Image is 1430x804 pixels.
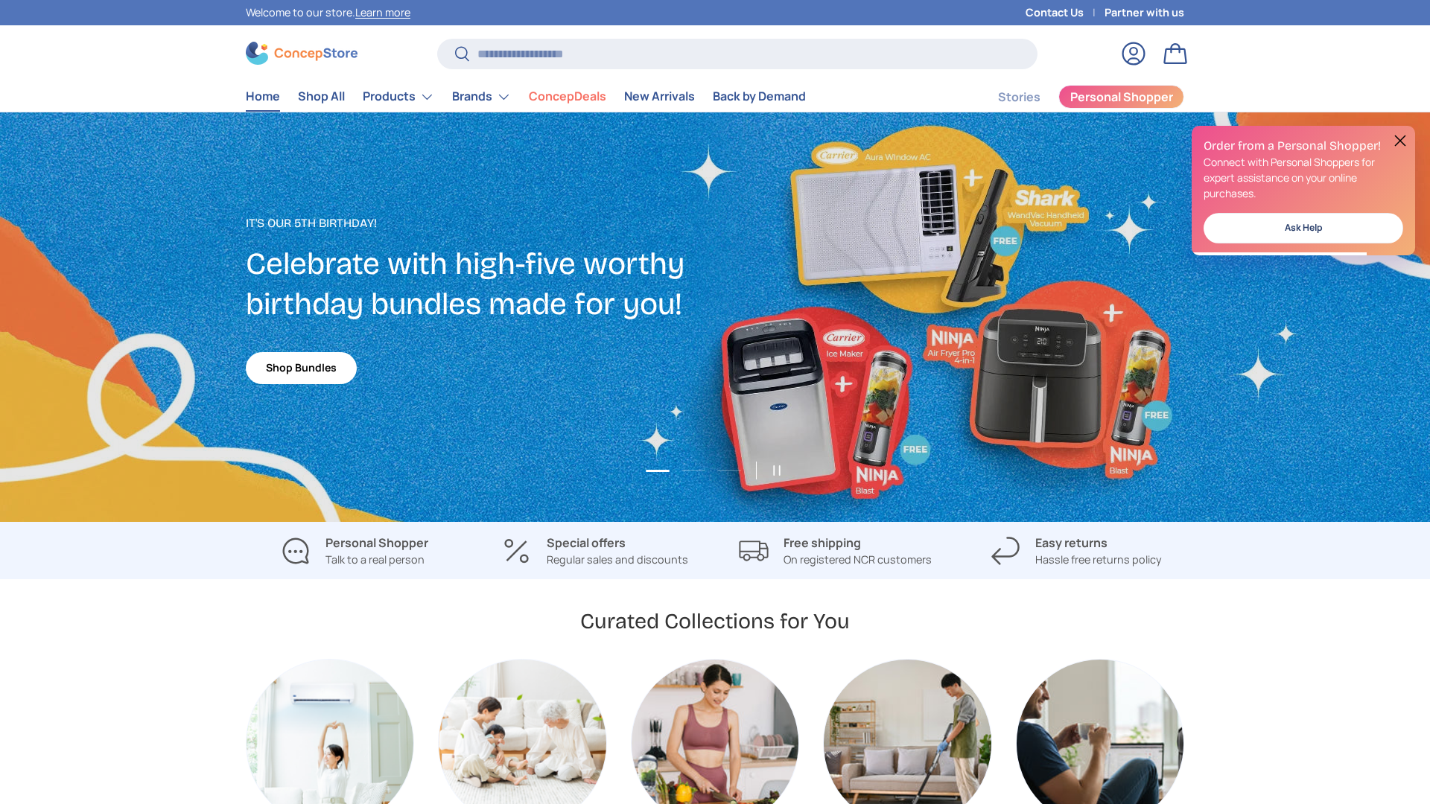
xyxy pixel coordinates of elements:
[962,82,1184,112] nav: Secondary
[1035,552,1162,568] p: Hassle free returns policy
[1026,4,1105,21] a: Contact Us
[486,534,703,568] a: Special offers Regular sales and discounts
[246,534,463,568] a: Personal Shopper Talk to a real person
[727,534,944,568] a: Free shipping On registered NCR customers
[1070,91,1173,103] span: Personal Shopper
[713,82,806,111] a: Back by Demand
[246,82,280,111] a: Home
[547,535,626,551] strong: Special offers
[246,82,806,112] nav: Primary
[443,82,520,112] summary: Brands
[1058,85,1184,109] a: Personal Shopper
[1035,535,1108,551] strong: Easy returns
[1204,213,1403,243] a: Ask Help
[246,42,357,65] img: ConcepStore
[246,244,715,325] h2: Celebrate with high-five worthy birthday bundles made for you!
[354,82,443,112] summary: Products
[547,552,688,568] p: Regular sales and discounts
[246,4,410,21] p: Welcome to our store.
[246,214,715,232] p: It's our 5th Birthday!
[998,83,1040,112] a: Stories
[967,534,1184,568] a: Easy returns Hassle free returns policy
[355,5,410,19] a: Learn more
[784,535,861,551] strong: Free shipping
[325,535,428,551] strong: Personal Shopper
[1105,4,1184,21] a: Partner with us
[624,82,695,111] a: New Arrivals
[452,82,511,112] a: Brands
[1204,154,1403,201] p: Connect with Personal Shoppers for expert assistance on your online purchases.
[363,82,434,112] a: Products
[298,82,345,111] a: Shop All
[1204,138,1403,154] h2: Order from a Personal Shopper!
[246,352,357,384] a: Shop Bundles
[580,607,850,635] h2: Curated Collections for You
[784,552,932,568] p: On registered NCR customers
[325,552,428,568] p: Talk to a real person
[529,82,606,111] a: ConcepDeals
